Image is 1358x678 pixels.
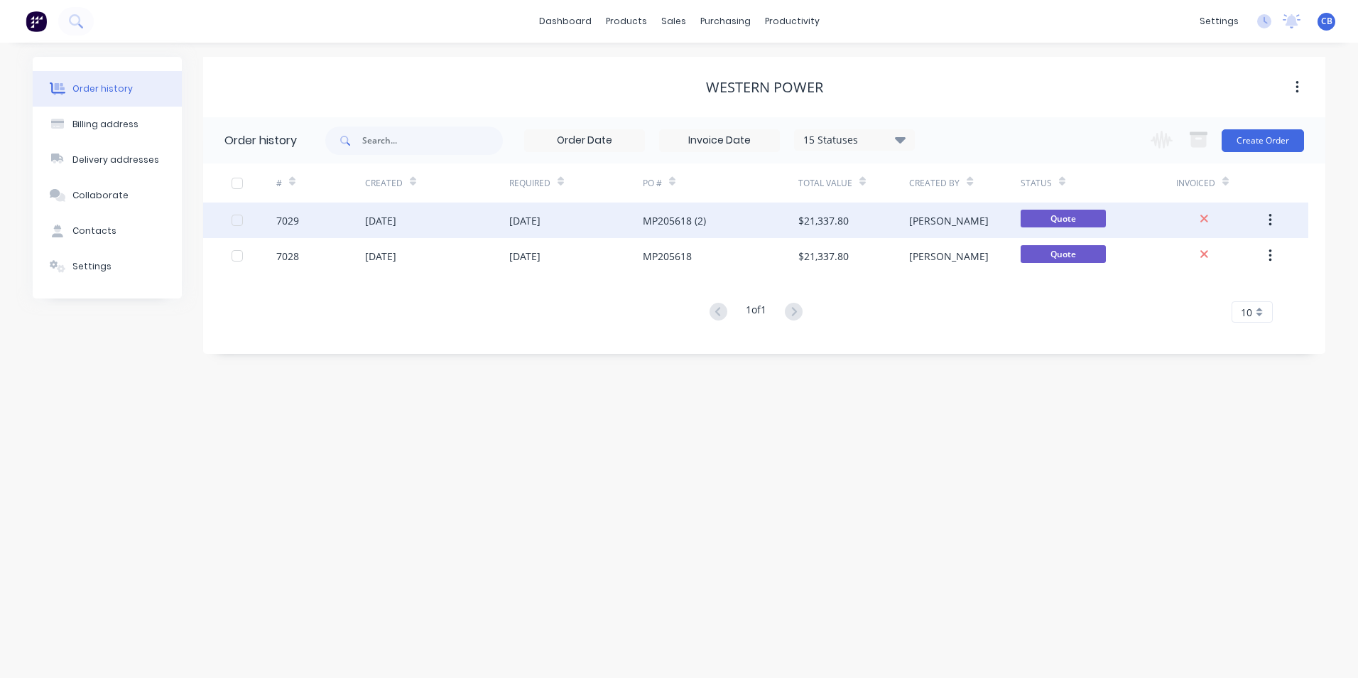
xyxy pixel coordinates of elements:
div: purchasing [693,11,758,32]
div: Order history [224,132,297,149]
div: sales [654,11,693,32]
div: Required [509,163,643,203]
div: Status [1021,177,1052,190]
div: 7028 [276,249,299,264]
div: Order history [72,82,133,95]
img: Factory [26,11,47,32]
div: settings [1193,11,1246,32]
div: MP205618 (2) [643,213,706,228]
div: $21,337.80 [798,213,849,228]
div: Total Value [798,163,909,203]
button: Create Order [1222,129,1304,152]
div: [DATE] [509,213,541,228]
div: Created By [909,163,1020,203]
div: productivity [758,11,827,32]
div: $21,337.80 [798,249,849,264]
div: PO # [643,163,798,203]
div: Created [365,163,509,203]
button: Collaborate [33,178,182,213]
div: Western Power [706,79,823,96]
div: Created [365,177,403,190]
div: [PERSON_NAME] [909,213,989,228]
div: PO # [643,177,662,190]
div: Contacts [72,225,116,237]
div: # [276,177,282,190]
div: [PERSON_NAME] [909,249,989,264]
div: 1 of 1 [746,302,766,323]
button: Order history [33,71,182,107]
button: Contacts [33,213,182,249]
div: Settings [72,260,112,273]
button: Delivery addresses [33,142,182,178]
div: 15 Statuses [795,132,914,148]
span: 10 [1241,305,1252,320]
div: Collaborate [72,189,129,202]
div: [DATE] [365,213,396,228]
span: CB [1321,15,1332,28]
span: Quote [1021,210,1106,227]
span: Quote [1021,245,1106,263]
button: Billing address [33,107,182,142]
button: Settings [33,249,182,284]
div: [DATE] [509,249,541,264]
div: Invoiced [1176,163,1265,203]
input: Invoice Date [660,130,779,151]
div: Total Value [798,177,852,190]
div: products [599,11,654,32]
div: Status [1021,163,1176,203]
div: 7029 [276,213,299,228]
input: Search... [362,127,503,155]
a: dashboard [532,11,599,32]
div: Required [509,177,550,190]
div: Invoiced [1176,177,1215,190]
div: Created By [909,177,960,190]
div: MP205618 [643,249,692,264]
input: Order Date [525,130,644,151]
div: Delivery addresses [72,154,159,166]
div: Billing address [72,118,138,131]
div: [DATE] [365,249,396,264]
div: # [276,163,365,203]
